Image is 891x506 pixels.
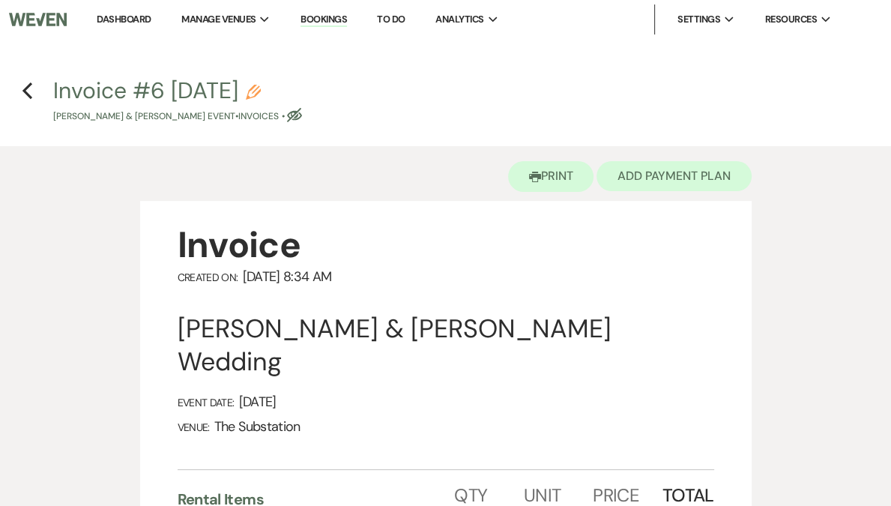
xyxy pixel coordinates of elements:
[9,4,67,35] img: Weven Logo
[300,13,347,27] a: Bookings
[178,418,714,436] div: The Substation
[178,271,238,284] span: Created On:
[178,268,714,286] div: [DATE] 8:34 AM
[377,13,405,25] a: To Do
[178,421,210,434] span: Venue:
[508,161,594,192] button: Print
[596,161,752,191] button: Add Payment Plan
[53,109,302,124] p: [PERSON_NAME] & [PERSON_NAME] Event • Invoices •
[178,396,235,409] span: Event Date:
[53,79,302,124] button: Invoice #6 [DATE][PERSON_NAME] & [PERSON_NAME] Event•Invoices •
[178,394,714,411] div: [DATE]
[765,12,817,27] span: Resources
[677,12,720,27] span: Settings
[97,13,151,25] a: Dashboard
[178,313,714,379] div: [PERSON_NAME] & [PERSON_NAME] Wedding
[435,12,483,27] span: Analytics
[181,12,256,27] span: Manage Venues
[178,222,714,268] div: Invoice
